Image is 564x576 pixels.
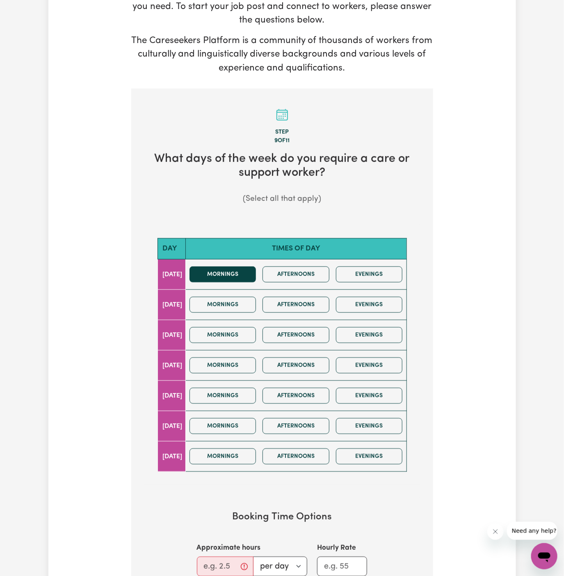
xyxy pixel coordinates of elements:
th: Day [158,238,185,259]
button: Mornings [190,418,256,434]
td: [DATE] [158,260,185,290]
button: Mornings [190,449,256,464]
button: Afternoons [263,266,329,282]
iframe: Button to launch messaging window [531,543,557,569]
td: [DATE] [158,381,185,411]
button: Afternoons [263,327,329,343]
iframe: Close message [487,524,504,540]
p: The Careseekers Platform is a community of thousands of workers from culturally and linguisticall... [131,34,433,75]
button: Mornings [190,266,256,282]
button: Mornings [190,357,256,373]
button: Evenings [336,418,403,434]
button: Mornings [190,297,256,313]
button: Afternoons [263,418,329,434]
div: Step [144,128,420,137]
td: [DATE] [158,290,185,320]
td: [DATE] [158,351,185,381]
button: Evenings [336,388,403,404]
button: Evenings [336,266,403,282]
label: Approximate hours [197,543,261,553]
button: Mornings [190,327,256,343]
button: Mornings [190,388,256,404]
button: Evenings [336,449,403,464]
h2: What days of the week do you require a care or support worker? [144,152,420,180]
button: Afternoons [263,357,329,373]
td: [DATE] [158,320,185,351]
h3: Booking Time Options [158,511,407,523]
td: [DATE] [158,411,185,442]
button: Afternoons [263,449,329,464]
p: (Select all that apply) [144,194,420,205]
iframe: Message from company [507,522,557,540]
div: 9 of 11 [144,137,420,146]
button: Afternoons [263,297,329,313]
label: Hourly Rate [317,543,356,553]
button: Afternoons [263,388,329,404]
button: Evenings [336,297,403,313]
button: Evenings [336,357,403,373]
button: Evenings [336,327,403,343]
th: Times of day [185,238,406,259]
td: [DATE] [158,442,185,472]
